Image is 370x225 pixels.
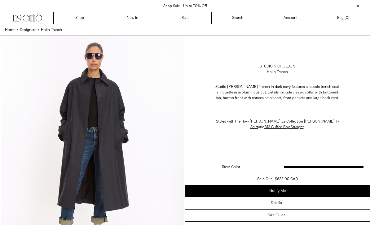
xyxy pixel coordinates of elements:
a: Search [212,12,264,24]
span: 0 [346,15,348,20]
h3: Size Guide [268,213,285,218]
div: Sold out [257,176,272,182]
a: Shop [54,12,106,24]
a: Sale [159,12,212,24]
a: La Collection [PERSON_NAME] T-Shirt [250,119,339,130]
span: / [38,27,39,33]
span: voluminous cut. Details include classic collar with buttoned tab, button front with concealed pla... [216,90,339,101]
span: Holin Trench [41,28,62,32]
h3: Details [271,201,282,205]
div: $633.00 CAD [275,176,298,182]
a: New In [106,12,159,24]
a: Studio Nicholson [260,64,295,69]
span: Styled with , and [216,119,339,130]
a: The Row [PERSON_NAME] [234,119,280,124]
a: Holin Trench [41,27,62,33]
a: Account [264,12,317,24]
a: Bag () [317,12,370,24]
span: R13 Cuffed Boy Straight [264,125,304,130]
a: Shop Sale - Up to 70% Off [163,4,207,9]
span: / Color [229,164,240,170]
a: Notify Me [185,185,370,197]
span: Home [5,28,15,32]
a: R13 Cuffed Boy Straight [264,125,305,130]
span: Size [222,164,229,170]
span: ) [346,15,349,21]
span: Designers [20,28,36,32]
p: Studio [PERSON_NAME] Trench in dark navy features a classic trench coat silhouette in a [215,81,339,104]
a: Designers [20,27,36,33]
span: / [17,27,18,33]
a: Home [5,27,15,33]
div: Holin Trench [267,69,288,75]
